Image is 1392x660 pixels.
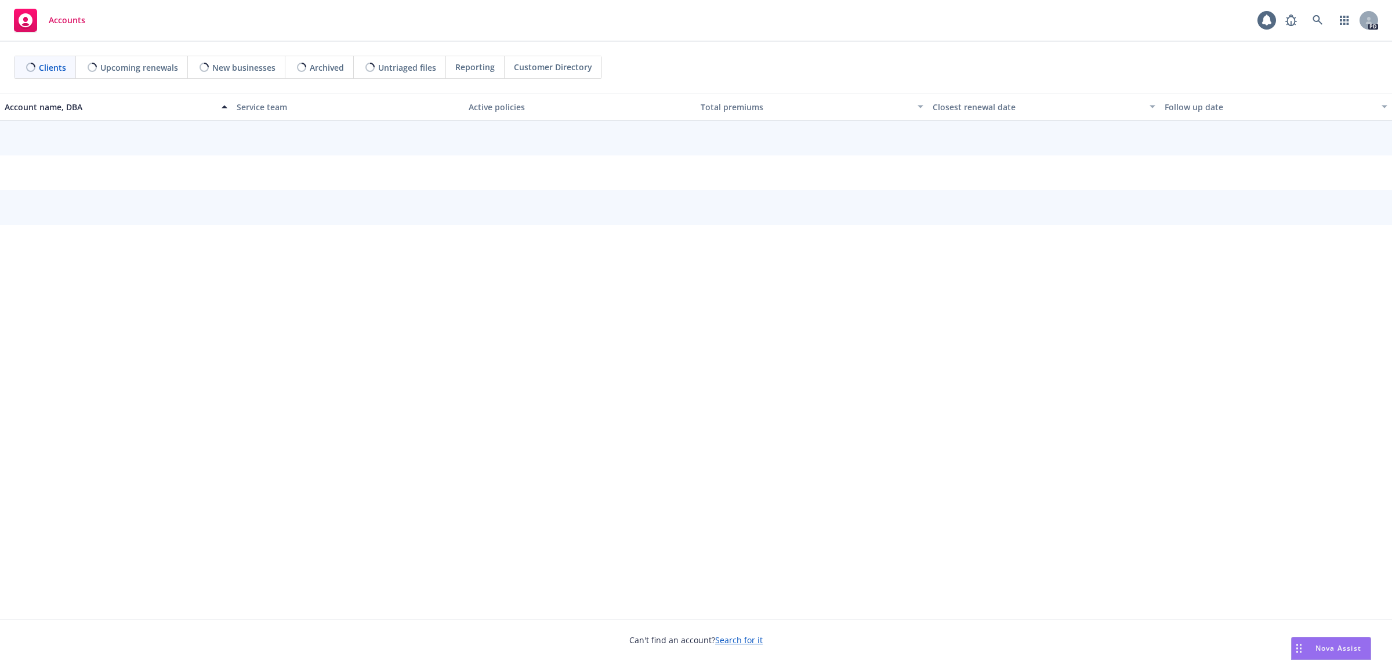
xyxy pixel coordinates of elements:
span: Untriaged files [378,61,436,74]
a: Switch app [1333,9,1356,32]
button: Total premiums [696,93,928,121]
div: Active policies [469,101,691,113]
button: Active policies [464,93,696,121]
div: Account name, DBA [5,101,215,113]
div: Total premiums [701,101,911,113]
button: Closest renewal date [928,93,1160,121]
span: Customer Directory [514,61,592,73]
button: Nova Assist [1291,637,1371,660]
a: Report a Bug [1279,9,1303,32]
a: Search for it [715,634,763,646]
span: Accounts [49,16,85,25]
div: Service team [237,101,459,113]
span: Clients [39,61,66,74]
span: New businesses [212,61,275,74]
span: Upcoming renewals [100,61,178,74]
div: Drag to move [1292,637,1306,659]
button: Service team [232,93,464,121]
button: Follow up date [1160,93,1392,121]
span: Reporting [455,61,495,73]
a: Search [1306,9,1329,32]
span: Archived [310,61,344,74]
span: Can't find an account? [629,634,763,646]
div: Closest renewal date [933,101,1143,113]
a: Accounts [9,4,90,37]
span: Nova Assist [1315,643,1361,653]
div: Follow up date [1165,101,1375,113]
